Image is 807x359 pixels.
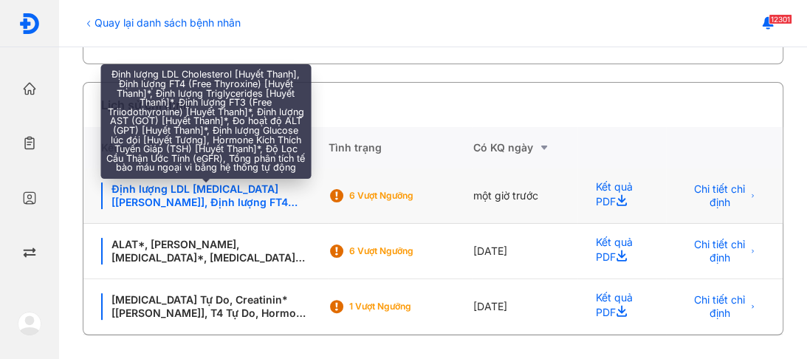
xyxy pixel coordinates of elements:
[577,224,666,279] div: Kết quả PDF
[101,293,310,320] div: [MEDICAL_DATA] Tự Do, Creatinin* [[PERSON_NAME]], T4 Tự Do, Hormone Kích Thích Tuyến Giáp (TSH)*
[473,224,577,279] div: [DATE]
[348,245,467,257] div: 6 Vượt ngưỡng
[328,127,473,168] div: Tình trạng
[684,239,765,263] button: Chi tiết chỉ định
[693,293,746,320] span: Chi tiết chỉ định
[684,184,765,208] button: Chi tiết chỉ định
[83,15,241,30] div: Quay lại danh sách bệnh nhân
[18,13,41,35] img: logo
[348,301,467,312] div: 1 Vượt ngưỡng
[18,312,41,335] img: logo
[101,96,190,114] div: Lịch sử chỉ định
[769,14,792,24] span: 12301
[473,279,577,335] div: [DATE]
[577,168,666,224] div: Kết quả PDF
[101,182,310,209] div: Định lượng LDL [MEDICAL_DATA] [[PERSON_NAME]], Định lượng FT4 (Free [MEDICAL_DATA]) [Huyết Thanh]...
[348,190,467,202] div: 6 Vượt ngưỡng
[693,182,746,209] span: Chi tiết chỉ định
[684,295,765,318] button: Chi tiết chỉ định
[83,127,328,168] div: Kết quả
[577,279,666,335] div: Kết quả PDF
[473,168,577,224] div: một giờ trước
[101,238,310,264] div: ALAT*, [PERSON_NAME], [MEDICAL_DATA]*, [MEDICAL_DATA] Tự Do, T4 Tự Do, ASAT*, Hormone Kích Thích ...
[473,139,577,157] div: Có KQ ngày
[693,238,746,264] span: Chi tiết chỉ định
